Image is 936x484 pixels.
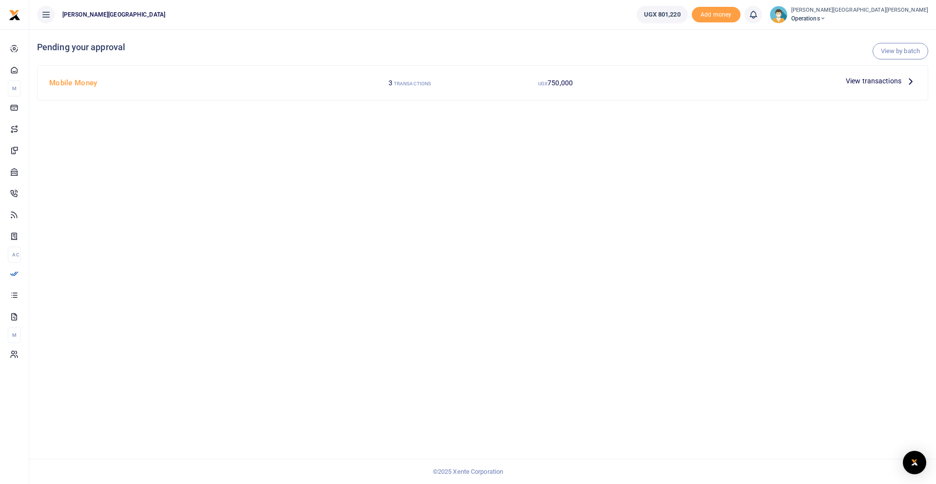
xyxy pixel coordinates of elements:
[8,247,21,263] li: Ac
[791,14,928,23] span: Operations
[8,80,21,97] li: M
[49,77,333,88] h4: Mobile Money
[633,6,692,23] li: Wallet ballance
[9,11,20,18] a: logo-small logo-large logo-large
[58,10,169,19] span: [PERSON_NAME][GEOGRAPHIC_DATA]
[637,6,688,23] a: UGX 801,220
[547,79,573,87] span: 750,000
[644,10,681,19] span: UGX 801,220
[903,451,926,474] div: Open Intercom Messenger
[538,81,547,86] small: UGX
[873,43,928,59] a: View by batch
[692,10,741,18] a: Add money
[394,81,431,86] small: TRANSACTIONS
[770,6,787,23] img: profile-user
[770,6,928,23] a: profile-user [PERSON_NAME][GEOGRAPHIC_DATA][PERSON_NAME] Operations
[389,79,392,87] span: 3
[692,7,741,23] span: Add money
[846,76,901,86] span: View transactions
[791,6,928,15] small: [PERSON_NAME][GEOGRAPHIC_DATA][PERSON_NAME]
[37,42,928,53] h4: Pending your approval
[8,327,21,343] li: M
[692,7,741,23] li: Toup your wallet
[9,9,20,21] img: logo-small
